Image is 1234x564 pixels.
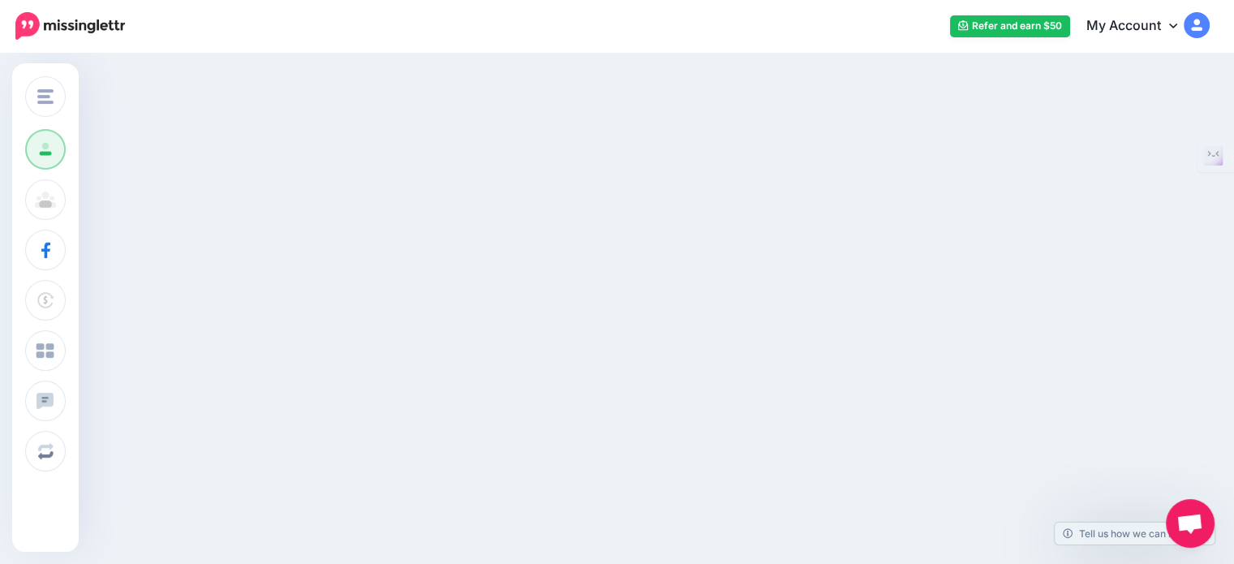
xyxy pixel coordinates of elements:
[37,89,54,104] img: menu.png
[1055,523,1215,545] a: Tell us how we can improve
[15,12,125,40] img: Missinglettr
[950,15,1070,37] a: Refer and earn $50
[1166,499,1215,548] div: Open chat
[1070,6,1210,46] a: My Account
